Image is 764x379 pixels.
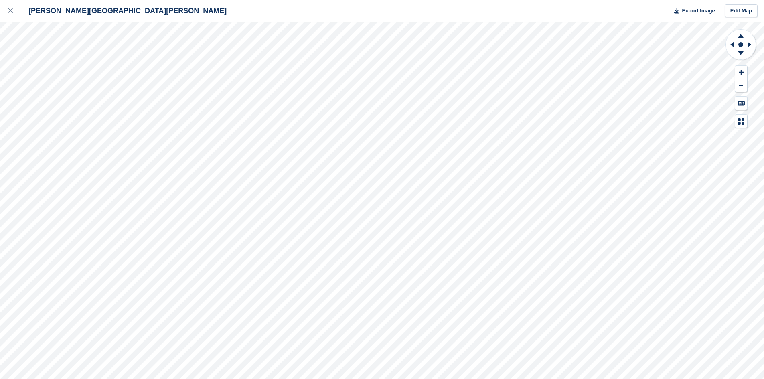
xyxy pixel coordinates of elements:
span: Export Image [682,7,715,15]
button: Zoom Out [735,79,747,92]
a: Edit Map [725,4,758,18]
div: [PERSON_NAME][GEOGRAPHIC_DATA][PERSON_NAME] [21,6,227,16]
button: Map Legend [735,115,747,128]
button: Export Image [669,4,715,18]
button: Keyboard Shortcuts [735,97,747,110]
button: Zoom In [735,66,747,79]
